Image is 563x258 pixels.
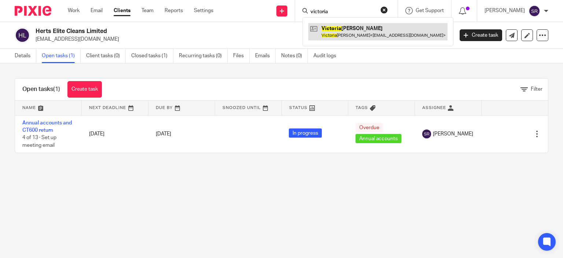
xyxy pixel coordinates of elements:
[356,123,383,132] span: Overdue
[165,7,183,14] a: Reports
[68,7,80,14] a: Work
[131,49,173,63] a: Closed tasks (1)
[179,49,228,63] a: Recurring tasks (0)
[289,128,322,138] span: In progress
[114,7,130,14] a: Clients
[289,106,308,110] span: Status
[194,7,213,14] a: Settings
[67,81,102,98] a: Create task
[15,28,30,43] img: svg%3E
[42,49,81,63] a: Open tasks (1)
[356,106,368,110] span: Tags
[255,49,276,63] a: Emails
[36,28,366,35] h2: Herts Elite Cleans Limited
[281,49,308,63] a: Notes (0)
[460,29,502,41] a: Create task
[141,7,154,14] a: Team
[380,6,388,14] button: Clear
[22,135,56,148] span: 4 of 13 · Set up meeting email
[156,131,171,137] span: [DATE]
[86,49,126,63] a: Client tasks (0)
[310,9,376,15] input: Search
[36,36,449,43] p: [EMAIL_ADDRESS][DOMAIN_NAME]
[529,5,540,17] img: svg%3E
[416,8,444,13] span: Get Support
[356,134,401,143] span: Annual accounts
[82,115,148,153] td: [DATE]
[22,120,72,133] a: Annual accounts and CT600 return
[222,106,261,110] span: Snoozed Until
[433,130,473,138] span: [PERSON_NAME]
[91,7,103,14] a: Email
[15,6,51,16] img: Pixie
[22,86,60,93] h1: Open tasks
[15,49,36,63] a: Details
[531,87,542,92] span: Filter
[422,130,431,138] img: svg%3E
[233,49,250,63] a: Files
[53,86,60,92] span: (1)
[313,49,342,63] a: Audit logs
[485,7,525,14] p: [PERSON_NAME]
